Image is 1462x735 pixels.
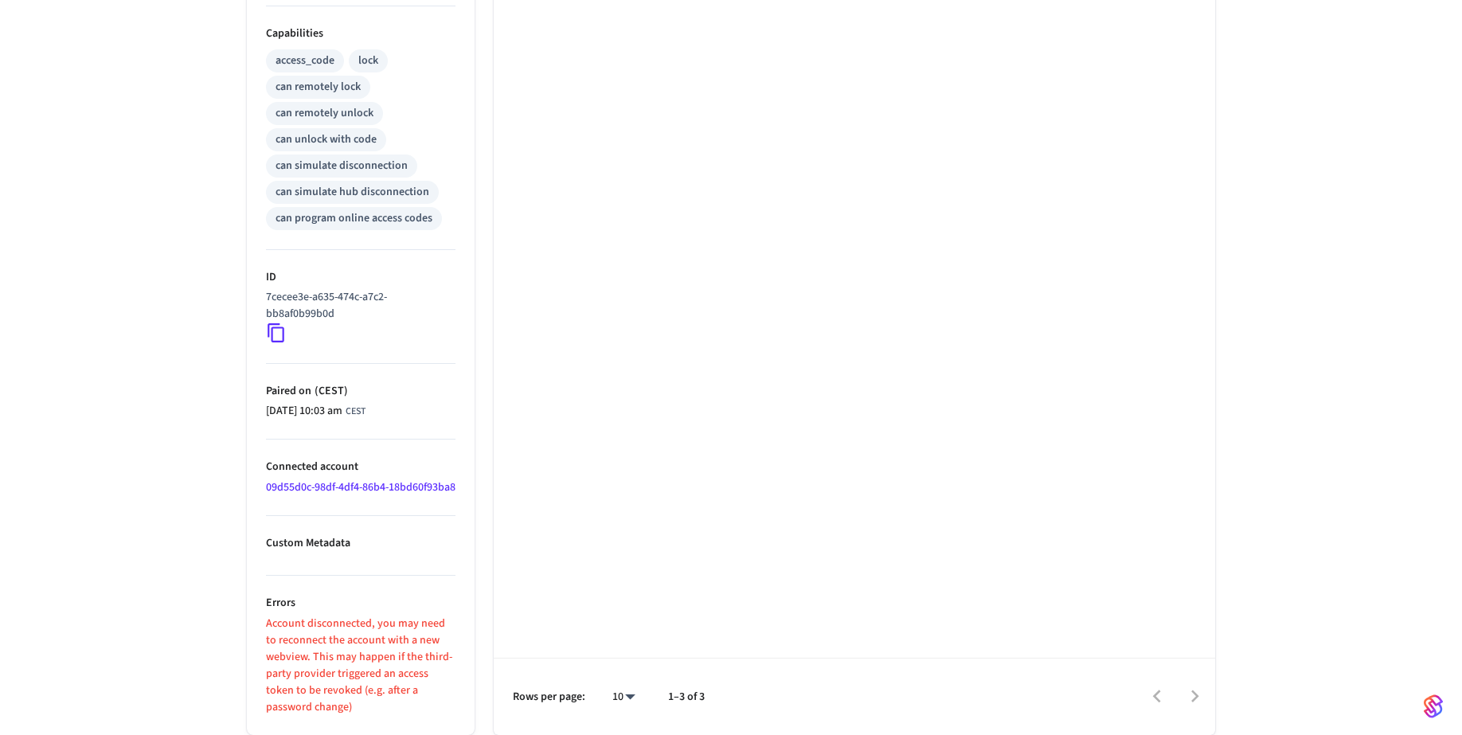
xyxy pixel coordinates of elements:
[668,689,705,706] p: 1–3 of 3
[266,289,449,323] p: 7cecee3e-a635-474c-a7c2-bb8af0b99b0d
[276,184,429,201] div: can simulate hub disconnection
[266,459,455,475] p: Connected account
[311,383,348,399] span: ( CEST )
[266,403,342,420] span: [DATE] 10:03 am
[266,403,365,420] div: Europe/Warsaw
[358,53,378,69] div: lock
[513,689,585,706] p: Rows per page:
[276,131,377,148] div: can unlock with code
[266,479,455,495] a: 09d55d0c-98df-4df4-86b4-18bd60f93ba8
[276,53,334,69] div: access_code
[266,595,455,612] p: Errors
[276,79,361,96] div: can remotely lock
[266,616,455,716] p: Account disconnected, you may need to reconnect the account with a new webview. This may happen i...
[276,105,373,122] div: can remotely unlock
[266,383,455,400] p: Paired on
[276,210,432,227] div: can program online access codes
[1424,694,1443,719] img: SeamLogoGradient.69752ec5.svg
[346,405,365,419] span: CEST
[266,25,455,42] p: Capabilities
[266,269,455,286] p: ID
[604,686,643,709] div: 10
[276,158,408,174] div: can simulate disconnection
[266,535,455,552] p: Custom Metadata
